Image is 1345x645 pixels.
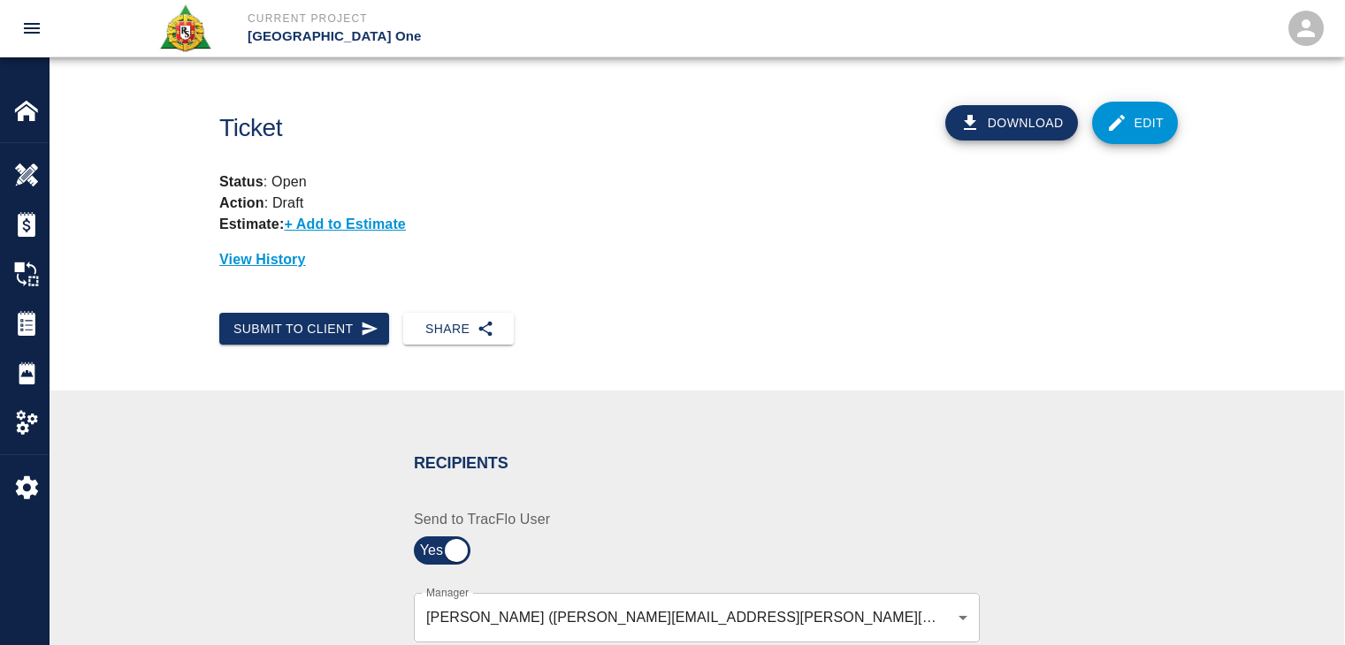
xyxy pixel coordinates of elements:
label: Send to TracFlo User [414,509,686,529]
strong: Status [219,174,264,189]
strong: Action [219,195,264,210]
button: Submit to Client [219,313,389,345]
p: : Open [219,171,1174,193]
iframe: Chat Widget [1257,560,1345,645]
button: open drawer [11,7,53,49]
p: Current Project [248,11,768,27]
p: View History [219,249,1174,270]
h1: Ticket [219,114,770,143]
p: [GEOGRAPHIC_DATA] One [248,27,768,47]
button: Download [945,105,1078,140]
strong: Estimate: [219,216,284,231]
label: Manager [426,585,469,600]
h2: Recipients [414,454,980,474]
p: + Add to Estimate [284,216,406,231]
p: : Draft [219,195,303,210]
img: Roger & Sons Concrete [158,4,212,53]
button: Share [403,313,514,345]
a: Edit [1092,102,1179,144]
div: [PERSON_NAME] ([PERSON_NAME][EMAIL_ADDRESS][PERSON_NAME][DOMAIN_NAME]),[PERSON_NAME] ([PERSON_NAM... [426,607,967,627]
